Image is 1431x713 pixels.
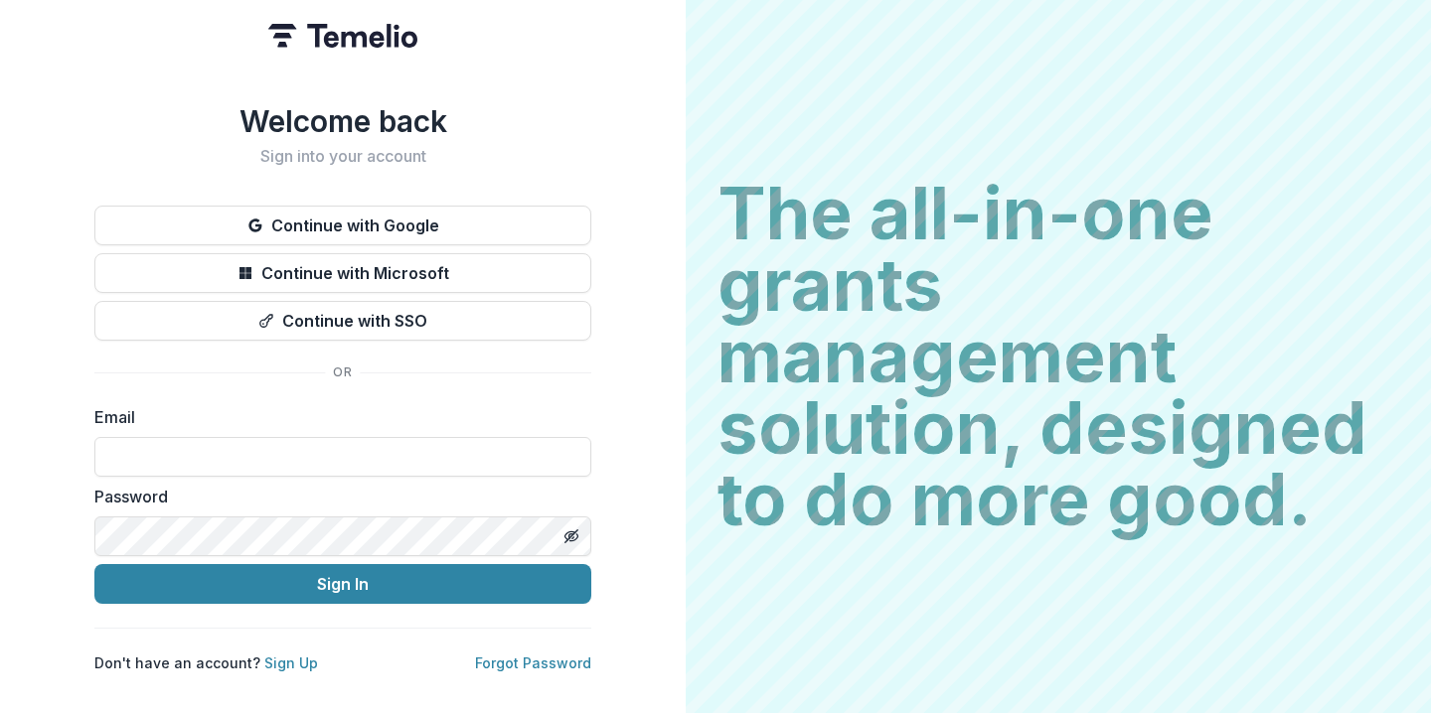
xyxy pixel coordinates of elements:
a: Forgot Password [475,654,591,671]
label: Password [94,485,579,508]
button: Continue with Google [94,206,591,245]
h2: Sign into your account [94,147,591,166]
button: Toggle password visibility [556,520,587,552]
button: Sign In [94,564,591,604]
img: Temelio [268,24,417,48]
h1: Welcome back [94,103,591,139]
button: Continue with Microsoft [94,253,591,293]
a: Sign Up [264,654,318,671]
label: Email [94,405,579,429]
p: Don't have an account? [94,652,318,673]
button: Continue with SSO [94,301,591,341]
